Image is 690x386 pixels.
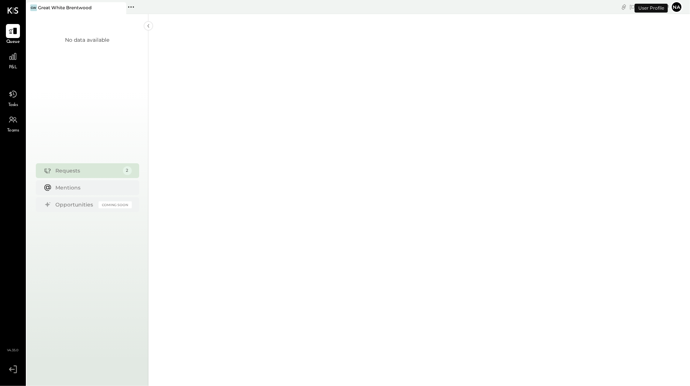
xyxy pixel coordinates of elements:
div: No data available [65,36,110,44]
a: Queue [0,24,25,45]
span: Teams [7,127,19,134]
div: copy link [620,3,628,11]
button: na [671,1,683,13]
div: 2 [123,166,132,175]
div: Mentions [56,184,128,191]
div: Opportunities [56,201,95,208]
a: Tasks [0,87,25,109]
div: Coming Soon [99,201,132,208]
span: Queue [6,39,20,45]
div: GW [30,4,37,11]
a: P&L [0,49,25,71]
span: Tasks [8,102,18,109]
div: Requests [56,167,119,174]
span: P&L [9,64,17,71]
div: [DATE] [629,3,669,10]
div: Great White Brentwood [38,4,92,11]
div: User Profile [635,4,668,13]
a: Teams [0,113,25,134]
